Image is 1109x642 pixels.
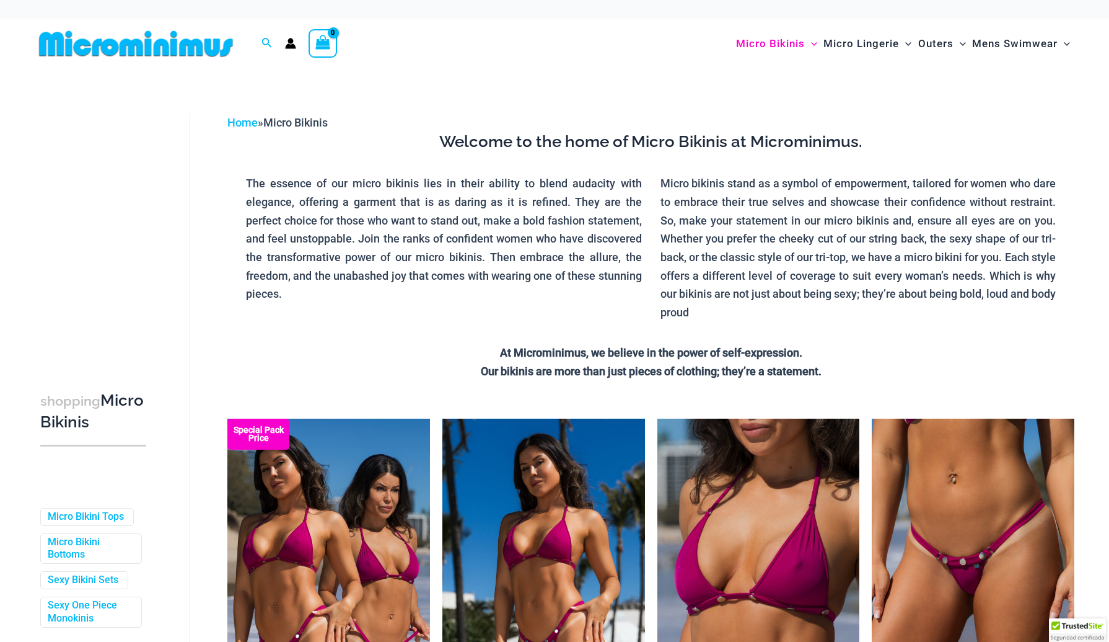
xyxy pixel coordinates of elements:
[48,599,132,625] a: Sexy One Piece Monokinis
[285,38,296,49] a: Account icon link
[48,510,124,524] a: Micro Bikini Tops
[40,390,146,433] h3: Micro Bikinis
[40,104,152,352] iframe: TrustedSite Certified
[660,174,1056,322] p: Micro bikinis stand as a symbol of empowerment, tailored for women who dare to embrace their true...
[246,174,642,303] p: The essence of our micro bikinis lies in their ability to blend audacity with elegance, offering ...
[1049,618,1106,642] div: TrustedSite Certified
[823,28,899,60] span: Micro Lingerie
[733,25,820,63] a: Micro BikinisMenu ToggleMenu Toggle
[731,23,1075,65] nav: Site Navigation
[227,116,328,129] span: »
[40,393,100,409] span: shopping
[261,36,273,51] a: Search icon link
[500,346,802,359] strong: At Microminimus, we believe in the power of self-expression.
[820,25,914,63] a: Micro LingerieMenu ToggleMenu Toggle
[1058,28,1070,60] span: Menu Toggle
[481,365,822,378] strong: Our bikinis are more than just pieces of clothing; they’re a statement.
[263,116,328,129] span: Micro Bikinis
[48,574,118,587] a: Sexy Bikini Sets
[918,28,953,60] span: Outers
[953,28,966,60] span: Menu Toggle
[227,426,289,442] b: Special Pack Price
[805,28,817,60] span: Menu Toggle
[969,25,1073,63] a: Mens SwimwearMenu ToggleMenu Toggle
[48,536,132,562] a: Micro Bikini Bottoms
[34,30,238,58] img: MM SHOP LOGO FLAT
[237,132,1065,153] h3: Welcome to the home of Micro Bikinis at Microminimus.
[972,28,1058,60] span: Mens Swimwear
[736,28,805,60] span: Micro Bikinis
[309,29,337,58] a: View Shopping Cart, empty
[899,28,911,60] span: Menu Toggle
[227,116,258,129] a: Home
[915,25,969,63] a: OutersMenu ToggleMenu Toggle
